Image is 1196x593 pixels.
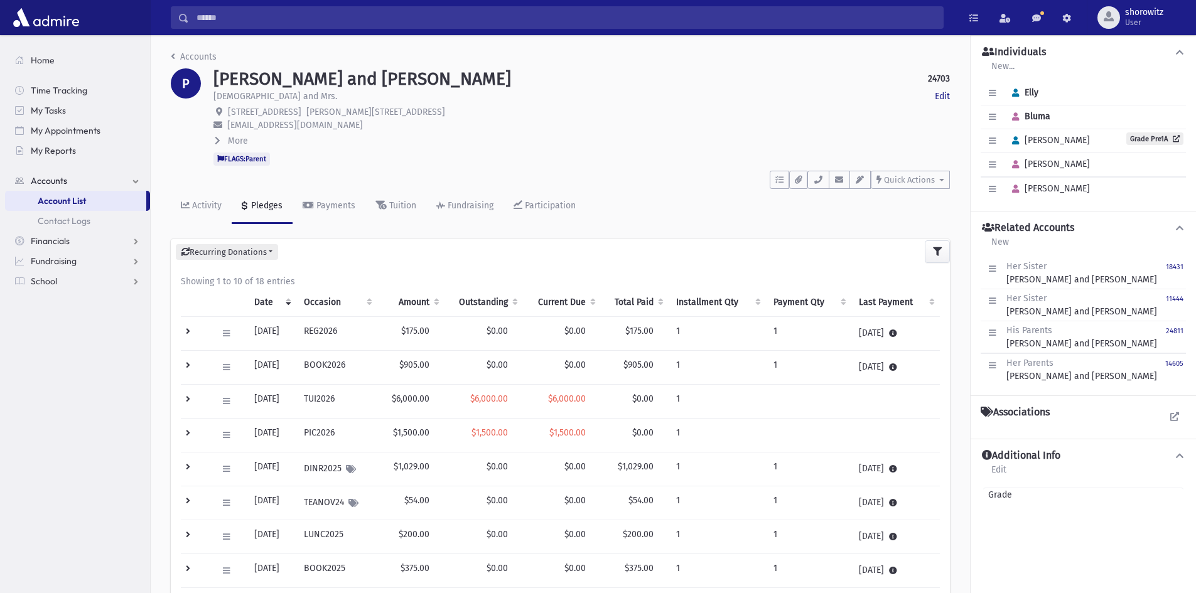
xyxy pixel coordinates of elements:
[1006,135,1090,146] span: [PERSON_NAME]
[851,452,940,486] td: [DATE]
[377,554,444,588] td: $375.00
[189,6,943,29] input: Search
[669,419,766,452] td: 1
[1006,159,1090,169] span: [PERSON_NAME]
[523,288,600,317] th: Current Due: activate to sort column ascending
[564,461,586,472] span: $0.00
[766,452,851,486] td: 1
[5,100,150,120] a: My Tasks
[625,563,654,574] span: $375.00
[176,244,278,260] button: Recurring Donations
[31,255,77,267] span: Fundraising
[1006,358,1053,368] span: Her Parents
[549,427,586,438] span: $1,500.00
[564,360,586,370] span: $0.00
[190,200,222,211] div: Activity
[296,288,377,317] th: Occasion : activate to sort column ascending
[247,486,296,520] td: [DATE]
[247,452,296,486] td: [DATE]
[296,351,377,385] td: BOOK2026
[31,125,100,136] span: My Appointments
[31,105,66,116] span: My Tasks
[991,59,1015,82] a: New...
[228,136,248,146] span: More
[5,120,150,141] a: My Appointments
[31,55,55,66] span: Home
[487,360,508,370] span: $0.00
[1126,132,1183,145] a: Grade Pre1A
[5,231,150,251] a: Financials
[618,461,654,472] span: $1,029.00
[31,235,70,247] span: Financials
[306,107,445,117] span: [PERSON_NAME][STREET_ADDRESS]
[564,563,586,574] span: $0.00
[1006,356,1157,383] div: [PERSON_NAME] and [PERSON_NAME]
[632,427,654,438] span: $0.00
[766,288,851,317] th: Payment Qty: activate to sort column ascending
[377,288,444,317] th: Amount: activate to sort column ascending
[1166,292,1183,318] a: 11444
[625,326,654,336] span: $175.00
[171,51,217,62] a: Accounts
[314,200,355,211] div: Payments
[247,419,296,452] td: [DATE]
[5,191,146,211] a: Account List
[232,189,293,224] a: Pledges
[1006,87,1038,98] span: Elly
[1166,260,1183,286] a: 18431
[5,251,150,271] a: Fundraising
[1006,260,1157,286] div: [PERSON_NAME] and [PERSON_NAME]
[928,72,950,85] strong: 24703
[1006,261,1047,272] span: Her Sister
[31,275,57,287] span: School
[1125,18,1163,28] span: User
[851,317,940,351] td: [DATE]
[871,171,950,189] button: Quick Actions
[548,393,586,404] span: $6,000.00
[377,452,444,486] td: $1,029.00
[5,50,150,70] a: Home
[296,520,377,554] td: LUNC2025
[487,529,508,540] span: $0.00
[296,486,377,520] td: TEANOV24
[669,554,766,588] td: 1
[1006,324,1157,350] div: [PERSON_NAME] and [PERSON_NAME]
[487,326,508,336] span: $0.00
[296,452,377,486] td: DINR2025
[623,360,654,370] span: $905.00
[1166,295,1183,303] small: 11444
[171,50,217,68] nav: breadcrumb
[296,385,377,419] td: TUI2026
[38,215,90,227] span: Contact Logs
[884,175,935,184] span: Quick Actions
[1166,324,1183,350] a: 24811
[982,449,1060,462] h4: Additional Info
[213,90,337,103] p: [DEMOGRAPHIC_DATA] and Mrs.
[247,554,296,588] td: [DATE]
[851,288,940,317] th: Last Payment: activate to sort column ascending
[228,107,301,117] span: [STREET_ADDRESS]
[1006,111,1050,122] span: Bluma
[487,563,508,574] span: $0.00
[766,554,851,588] td: 1
[766,351,851,385] td: 1
[564,495,586,506] span: $0.00
[5,80,150,100] a: Time Tracking
[377,486,444,520] td: $54.00
[851,486,940,520] td: [DATE]
[181,275,940,288] div: Showing 1 to 10 of 18 entries
[991,235,1010,257] a: New
[669,288,766,317] th: Installment Qty: activate to sort column ascending
[377,520,444,554] td: $200.00
[564,326,586,336] span: $0.00
[1006,325,1052,336] span: His Parents
[293,189,365,224] a: Payments
[213,152,270,165] span: FLAGS:Parent
[504,189,586,224] a: Participation
[522,200,576,211] div: Participation
[1166,327,1183,335] small: 24811
[227,120,363,131] span: [EMAIL_ADDRESS][DOMAIN_NAME]
[5,141,150,161] a: My Reports
[983,488,1012,501] span: Grade
[851,351,940,385] td: [DATE]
